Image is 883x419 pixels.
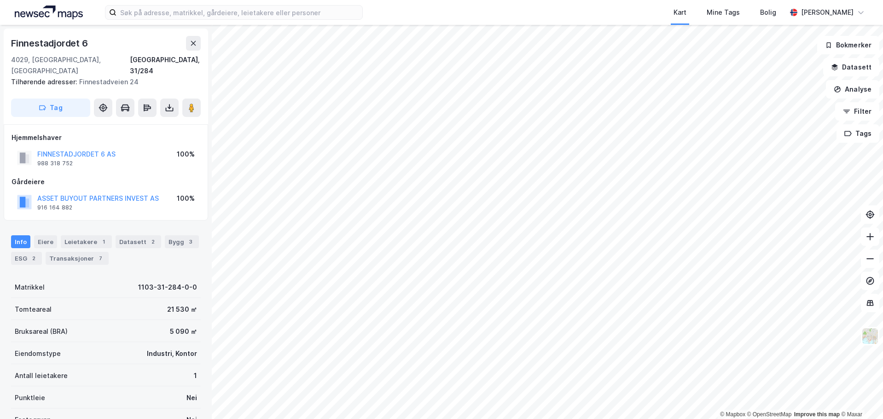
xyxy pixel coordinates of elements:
div: Nei [186,392,197,403]
div: Kart [674,7,686,18]
div: 3 [186,237,195,246]
div: Bruksareal (BRA) [15,326,68,337]
button: Filter [835,102,879,121]
span: Tilhørende adresser: [11,78,79,86]
div: 1 [194,370,197,381]
div: 1 [99,237,108,246]
div: 916 164 882 [37,204,72,211]
div: Punktleie [15,392,45,403]
div: Tomteareal [15,304,52,315]
input: Søk på adresse, matrikkel, gårdeiere, leietakere eller personer [116,6,362,19]
div: 2 [29,254,38,263]
div: 1103-31-284-0-0 [138,282,197,293]
iframe: Chat Widget [837,375,883,419]
img: Z [861,327,879,345]
div: Leietakere [61,235,112,248]
div: Kontrollprogram for chat [837,375,883,419]
div: 4029, [GEOGRAPHIC_DATA], [GEOGRAPHIC_DATA] [11,54,130,76]
div: [PERSON_NAME] [801,7,854,18]
div: 2 [148,237,157,246]
div: Hjemmelshaver [12,132,200,143]
div: Info [11,235,30,248]
div: [GEOGRAPHIC_DATA], 31/284 [130,54,201,76]
button: Bokmerker [817,36,879,54]
div: Gårdeiere [12,176,200,187]
div: 7 [96,254,105,263]
div: Bolig [760,7,776,18]
a: OpenStreetMap [747,411,792,418]
div: ESG [11,252,42,265]
div: Mine Tags [707,7,740,18]
div: Finnestadjordet 6 [11,36,90,51]
div: Matrikkel [15,282,45,293]
div: 100% [177,193,195,204]
div: Datasett [116,235,161,248]
div: Eiere [34,235,57,248]
div: 988 318 752 [37,160,73,167]
button: Tag [11,99,90,117]
a: Improve this map [794,411,840,418]
div: 21 530 ㎡ [167,304,197,315]
div: Finnestadveien 24 [11,76,193,87]
div: Transaksjoner [46,252,109,265]
button: Tags [837,124,879,143]
div: 100% [177,149,195,160]
div: Antall leietakere [15,370,68,381]
div: 5 090 ㎡ [170,326,197,337]
div: Bygg [165,235,199,248]
div: Eiendomstype [15,348,61,359]
button: Analyse [826,80,879,99]
img: logo.a4113a55bc3d86da70a041830d287a7e.svg [15,6,83,19]
button: Datasett [823,58,879,76]
a: Mapbox [720,411,745,418]
div: Industri, Kontor [147,348,197,359]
